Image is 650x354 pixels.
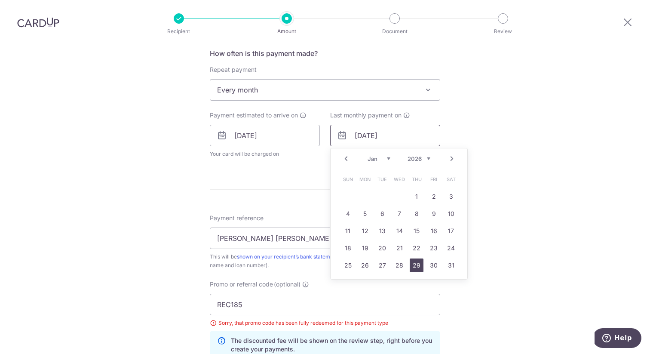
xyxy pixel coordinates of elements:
span: Saturday [444,172,458,186]
a: 3 [444,190,458,203]
a: shown on your recipient’s bank statement [237,253,338,260]
p: Document [363,27,426,36]
h5: How often is this payment made? [210,48,440,58]
span: Payment reference [210,214,264,222]
a: 7 [392,207,406,221]
span: Every month [210,80,440,100]
a: 18 [341,241,355,255]
a: 1 [410,190,423,203]
a: 30 [427,259,441,272]
a: 10 [444,207,458,221]
a: 16 [427,224,441,238]
span: (optional) [274,280,300,289]
a: Next [447,154,457,164]
span: Friday [427,172,441,186]
span: Last monthly payment on [330,111,402,120]
input: DD / MM / YYYY [210,125,320,146]
span: Thursday [410,172,423,186]
p: Amount [255,27,319,36]
a: 5 [358,207,372,221]
span: Payment estimated to arrive on [210,111,298,120]
span: Promo or referral code [210,280,273,289]
div: This will be to help identify your payment (e.g. your name and loan number). [210,252,440,270]
label: Repeat payment [210,65,257,74]
a: 24 [444,241,458,255]
a: 2 [427,190,441,203]
a: 20 [375,241,389,255]
a: 28 [392,259,406,272]
a: 21 [392,241,406,255]
a: 29 [410,259,423,272]
a: 19 [358,241,372,255]
a: 6 [375,207,389,221]
span: Wednesday [392,172,406,186]
a: 17 [444,224,458,238]
a: 11 [341,224,355,238]
a: 14 [392,224,406,238]
a: 13 [375,224,389,238]
p: The discounted fee will be shown on the review step, right before you create your payments. [231,336,433,354]
a: 31 [444,259,458,272]
a: 26 [358,259,372,272]
iframe: Opens a widget where you can find more information [595,328,641,350]
a: 22 [410,241,423,255]
span: Every month [210,79,440,101]
a: 25 [341,259,355,272]
span: Sunday [341,172,355,186]
a: 23 [427,241,441,255]
div: Sorry, that promo code has been fully redeemed for this payment type [210,319,440,327]
span: Your card will be charged on [210,150,320,158]
input: DD / MM / YYYY [330,125,440,146]
img: CardUp [17,17,59,28]
a: 27 [375,259,389,272]
a: Prev [341,154,351,164]
p: Recipient [147,27,211,36]
a: 12 [358,224,372,238]
a: 8 [410,207,423,221]
a: 15 [410,224,423,238]
span: Tuesday [375,172,389,186]
span: Monday [358,172,372,186]
p: Review [471,27,535,36]
a: 9 [427,207,441,221]
a: 4 [341,207,355,221]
